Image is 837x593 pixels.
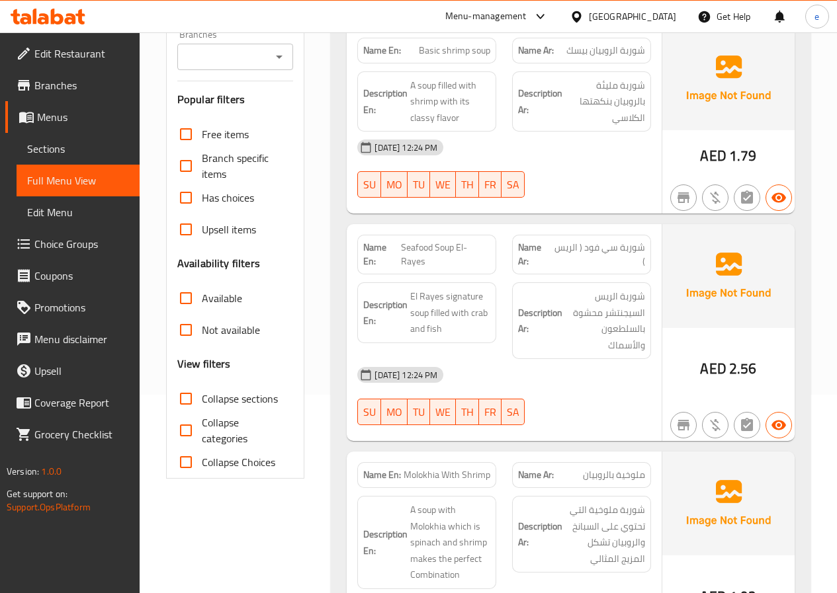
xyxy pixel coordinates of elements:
[484,403,496,422] span: FR
[702,184,728,211] button: Purchased item
[518,305,562,337] strong: Description Ar:
[552,241,644,268] span: شوربة سي فود ( الريس )
[363,468,401,482] strong: Name En:
[565,502,645,567] span: شوربة ملوخية التي تحتوي على السبانخ والروبيان تشكل المزيج المثالي
[363,297,408,329] strong: Description En:
[202,190,254,206] span: Has choices
[518,241,552,268] strong: Name Ar:
[729,356,757,381] span: 2.56
[702,412,728,438] button: Purchased item
[41,463,62,480] span: 1.0.0
[518,44,554,58] strong: Name Ar:
[456,171,479,198] button: TH
[202,126,249,142] span: Free items
[34,426,129,442] span: Grocery Checklist
[766,412,792,438] button: Available
[37,109,129,125] span: Menus
[518,518,562,551] strong: Description Ar:
[27,141,129,157] span: Sections
[401,241,490,268] span: Seafood Soup El-Rayes
[734,184,760,211] button: Not has choices
[34,363,129,379] span: Upsell
[363,403,376,422] span: SU
[445,9,527,24] div: Menu-management
[413,403,425,422] span: TU
[419,44,490,58] span: Basic shrimp soup
[507,175,519,194] span: SA
[408,399,430,425] button: TU
[202,454,275,470] span: Collapse Choices
[363,175,376,194] span: SU
[34,331,129,347] span: Menu disclaimer
[435,403,451,422] span: WE
[7,463,39,480] span: Version:
[177,92,294,107] h3: Popular filters
[202,221,256,237] span: Upsell items
[5,38,140,69] a: Edit Restaurant
[484,175,496,194] span: FR
[583,468,645,482] span: ملوخية بالروبيان
[408,171,430,198] button: TU
[734,412,760,438] button: Not has choices
[461,403,474,422] span: TH
[662,224,795,327] img: Ae5nvW7+0k+MAAAAAElFTkSuQmCC
[410,77,490,126] span: A soup filled with shrimp with its classy flavor
[5,101,140,133] a: Menus
[5,355,140,387] a: Upsell
[369,369,443,381] span: [DATE] 12:24 PM
[34,77,129,93] span: Branches
[662,452,795,555] img: Ae5nvW7+0k+MAAAAAElFTkSuQmCC
[363,85,408,118] strong: Description En:
[34,299,129,315] span: Promotions
[386,175,402,194] span: MO
[565,288,645,353] span: شوربة الريس السيجنتشر محشوة بالسلطعون والأسماك
[502,399,525,425] button: SA
[34,268,129,284] span: Coupons
[479,171,502,198] button: FR
[177,256,260,271] h3: Availability filters
[34,236,129,252] span: Choice Groups
[17,133,140,165] a: Sections
[7,498,91,516] a: Support.OpsPlatform
[502,171,525,198] button: SA
[34,395,129,411] span: Coverage Report
[363,44,401,58] strong: Name En:
[177,356,231,372] h3: View filters
[5,418,140,450] a: Grocery Checklist
[566,44,645,58] span: شوربة الروبيان بيسك
[202,290,242,306] span: Available
[202,391,278,407] span: Collapse sections
[456,399,479,425] button: TH
[435,175,451,194] span: WE
[670,184,697,211] button: Not branch specific item
[410,502,490,583] span: A soup with Molokhia which is spinach and shrimp makes the perfect Combination
[410,288,490,337] span: El Rayes signature soup filled with crab and fish
[430,399,456,425] button: WE
[34,46,129,61] span: Edit Restaurant
[430,171,456,198] button: WE
[700,356,726,381] span: AED
[729,143,757,169] span: 1.79
[507,403,519,422] span: SA
[7,485,67,502] span: Get support on:
[17,196,140,228] a: Edit Menu
[404,468,490,482] span: Molokhia With Shrimp
[270,48,288,66] button: Open
[5,69,140,101] a: Branches
[369,141,443,154] span: [DATE] 12:24 PM
[565,77,645,126] span: شوربة مليئة بالروبيان بنكهتها الكلاسي
[27,204,129,220] span: Edit Menu
[700,143,726,169] span: AED
[413,175,425,194] span: TU
[5,387,140,418] a: Coverage Report
[5,228,140,260] a: Choice Groups
[518,85,562,118] strong: Description Ar:
[815,9,819,24] span: e
[363,526,408,559] strong: Description En:
[381,171,408,198] button: MO
[202,415,283,446] span: Collapse categories
[5,323,140,355] a: Menu disclaimer
[766,184,792,211] button: Available
[202,322,260,338] span: Not available
[5,292,140,323] a: Promotions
